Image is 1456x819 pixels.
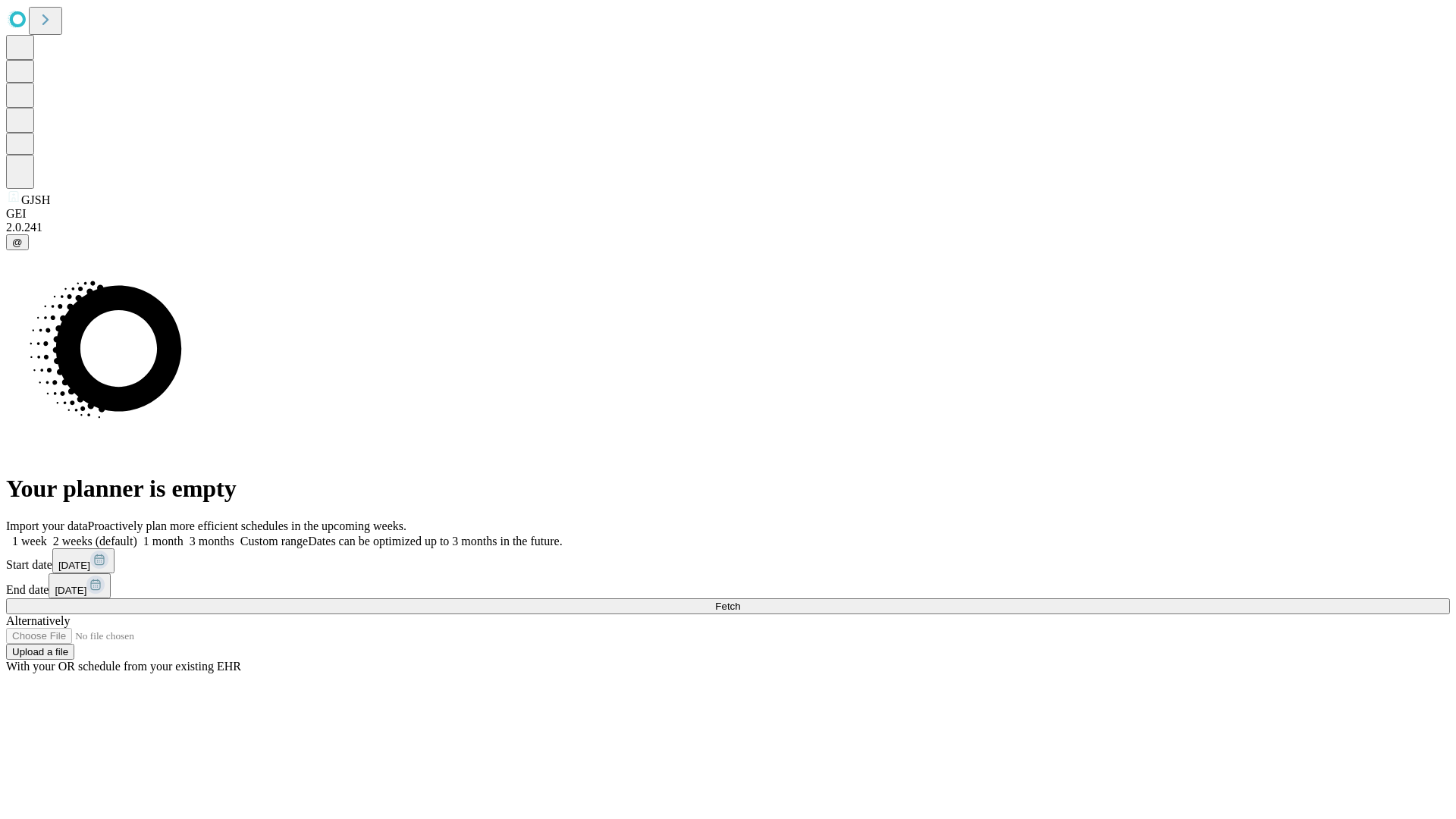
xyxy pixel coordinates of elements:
div: 2.0.241 [6,221,1450,234]
div: GEI [6,207,1450,221]
button: Fetch [6,598,1450,614]
span: Fetch [715,601,740,612]
h1: Your planner is empty [6,475,1450,503]
span: Custom range [240,535,308,548]
span: GJSH [21,193,50,206]
button: [DATE] [49,573,111,598]
button: Upload a file [6,644,74,660]
div: Start date [6,548,1450,573]
span: Dates can be optimized up to 3 months in the future. [308,535,562,548]
span: [DATE] [58,560,90,571]
span: Import your data [6,519,88,532]
span: 2 weeks (default) [53,535,137,548]
span: [DATE] [55,585,86,596]
span: 1 week [12,535,47,548]
span: With your OR schedule from your existing EHR [6,660,241,673]
span: Proactively plan more efficient schedules in the upcoming weeks. [88,519,406,532]
button: [DATE] [52,548,115,573]
span: Alternatively [6,614,70,627]
div: End date [6,573,1450,598]
span: 3 months [190,535,234,548]
button: @ [6,234,29,250]
span: 1 month [143,535,184,548]
span: @ [12,237,23,248]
